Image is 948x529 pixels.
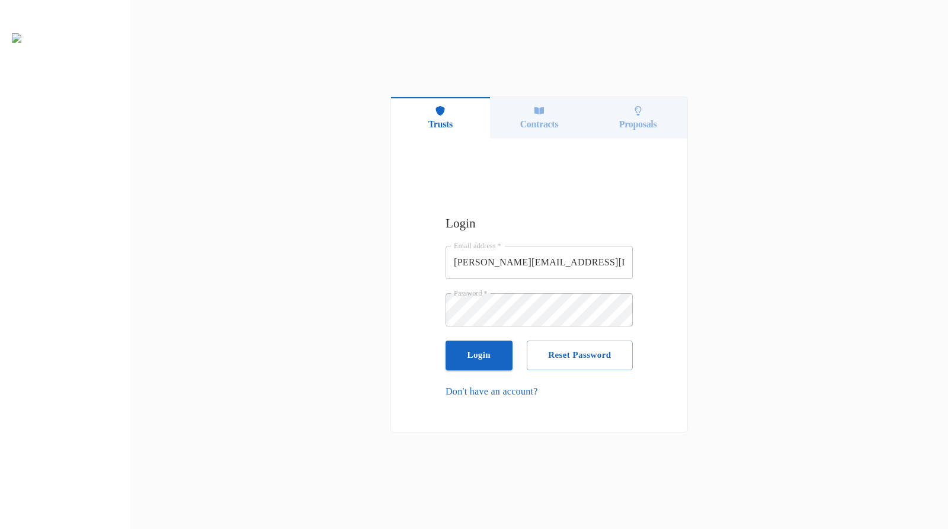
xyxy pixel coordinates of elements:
[454,288,488,298] label: Password
[428,118,453,130] h6: Trusts
[446,214,633,234] h5: Login
[454,241,501,251] label: Email address
[619,118,657,130] h6: Proposals
[520,118,559,130] h6: Contracts
[527,341,633,370] button: Reset Password
[446,384,633,398] a: Don't have an account?
[446,341,513,370] button: Login
[12,33,118,43] img: E2EFiPLATFORMS-7f06cbf9.svg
